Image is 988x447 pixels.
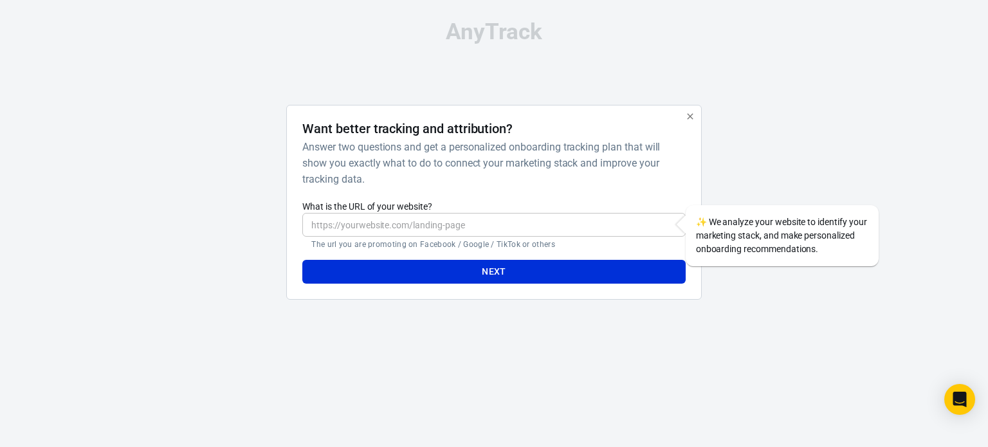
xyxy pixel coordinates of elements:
span: sparkles [696,217,707,227]
input: https://yourwebsite.com/landing-page [302,213,685,237]
div: AnyTrack [172,21,816,43]
div: We analyze your website to identify your marketing stack, and make personalized onboarding recomm... [686,205,879,266]
label: What is the URL of your website? [302,200,685,213]
p: The url you are promoting on Facebook / Google / TikTok or others [311,239,676,250]
h6: Answer two questions and get a personalized onboarding tracking plan that will show you exactly w... [302,139,680,187]
h4: Want better tracking and attribution? [302,121,513,136]
div: Abra o Intercom Messenger [944,384,975,415]
button: Next [302,260,685,284]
